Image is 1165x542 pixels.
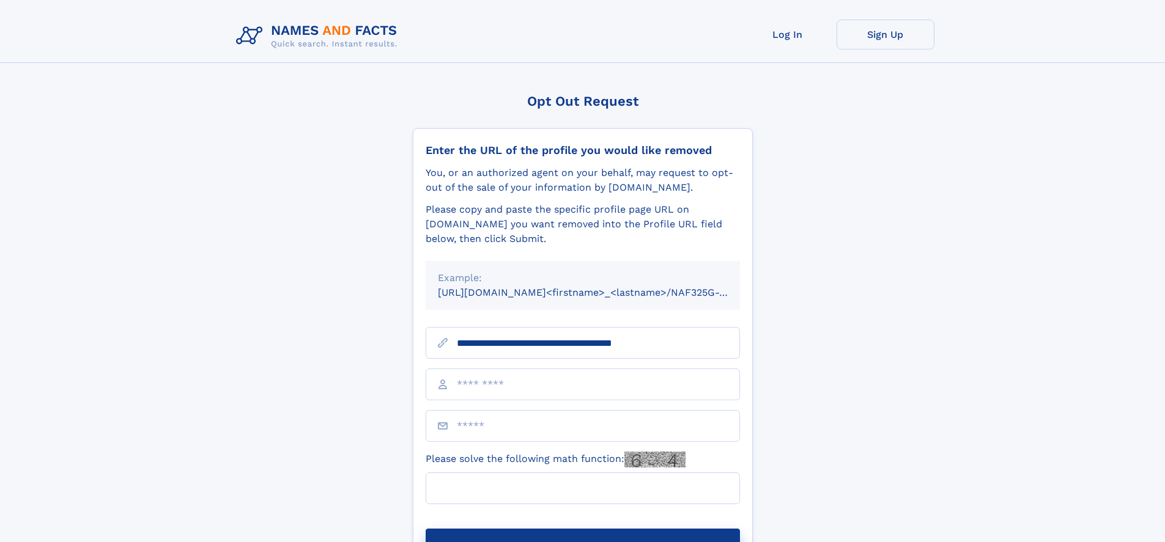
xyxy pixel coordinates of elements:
a: Sign Up [837,20,934,49]
label: Please solve the following math function: [426,452,686,467]
small: [URL][DOMAIN_NAME]<firstname>_<lastname>/NAF325G-xxxxxxxx [438,287,763,298]
div: Enter the URL of the profile you would like removed [426,144,740,157]
div: Example: [438,271,728,285]
div: Please copy and paste the specific profile page URL on [DOMAIN_NAME] you want removed into the Pr... [426,202,740,246]
img: Logo Names and Facts [231,20,407,53]
div: Opt Out Request [413,93,753,109]
div: You, or an authorized agent on your behalf, may request to opt-out of the sale of your informatio... [426,166,740,195]
a: Log In [739,20,837,49]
